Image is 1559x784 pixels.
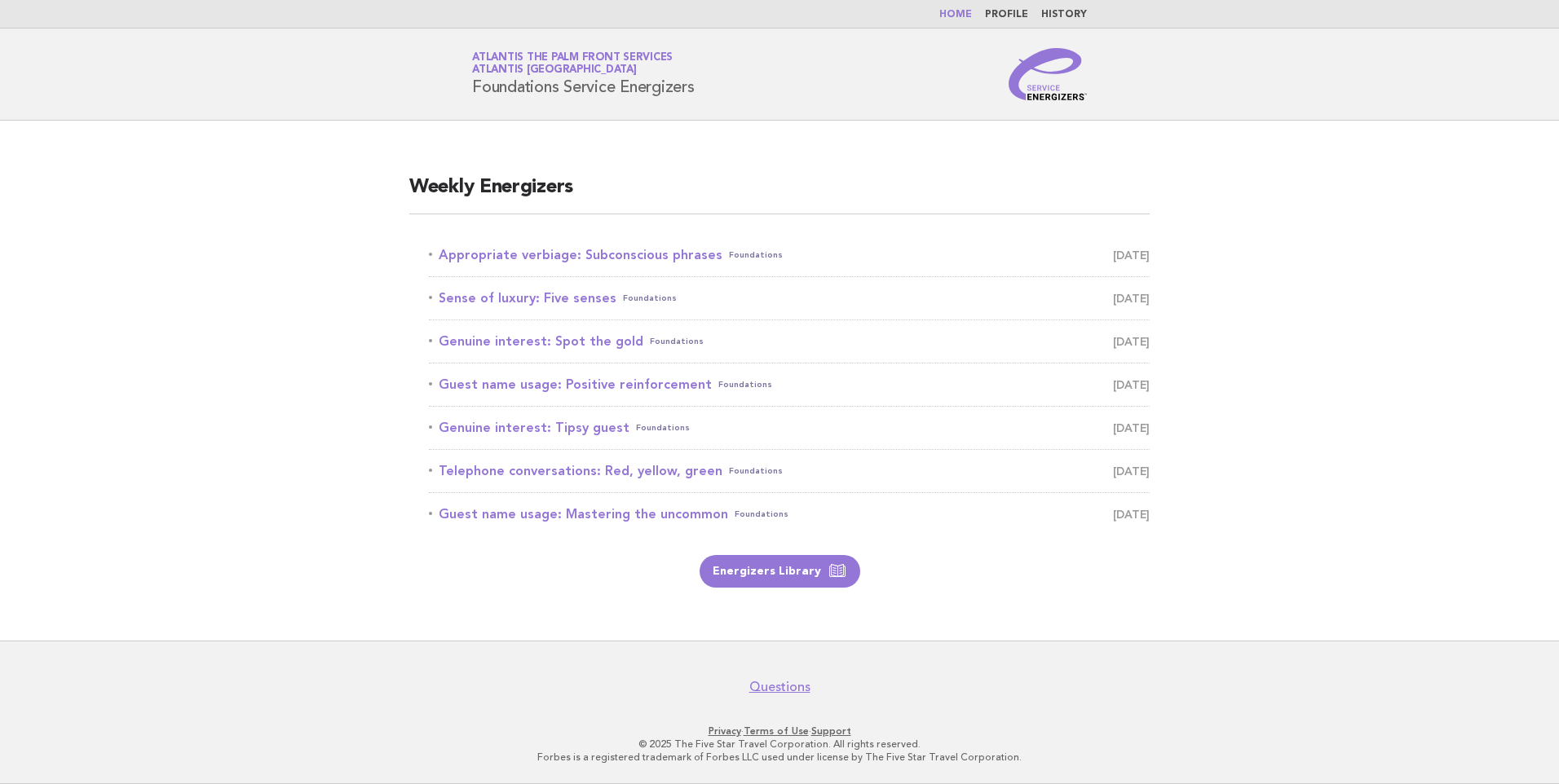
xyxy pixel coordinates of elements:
[429,460,1150,482] a: Telephone conversations: Red, yellow, greenFoundations [DATE]
[280,725,1279,738] p: · ·
[744,725,809,737] a: Terms of Use
[718,373,772,396] span: Foundations
[429,503,1150,526] a: Guest name usage: Mastering the uncommonFoundations [DATE]
[735,503,788,526] span: Foundations
[429,373,1150,396] a: Guest name usage: Positive reinforcementFoundations [DATE]
[700,555,860,588] a: Energizers Library
[1113,416,1150,439] span: [DATE]
[1041,10,1087,20] a: History
[729,244,783,266] span: Foundations
[939,10,972,20] a: Home
[709,725,741,737] a: Privacy
[636,416,690,439] span: Foundations
[472,65,637,76] span: Atlantis [GEOGRAPHIC_DATA]
[1113,373,1150,396] span: [DATE]
[429,287,1150,310] a: Sense of luxury: Five sensesFoundations [DATE]
[1113,503,1150,526] span: [DATE]
[280,738,1279,751] p: © 2025 The Five Star Travel Corporation. All rights reserved.
[1113,244,1150,266] span: [DATE]
[985,10,1028,20] a: Profile
[280,751,1279,764] p: Forbes is a registered trademark of Forbes LLC used under license by The Five Star Travel Corpora...
[749,679,810,695] a: Questions
[1113,287,1150,310] span: [DATE]
[429,416,1150,439] a: Genuine interest: Tipsy guestFoundations [DATE]
[429,244,1150,266] a: Appropriate verbiage: Subconscious phrasesFoundations [DATE]
[1113,460,1150,482] span: [DATE]
[729,460,783,482] span: Foundations
[1009,48,1087,100] img: Service Energizers
[472,53,695,95] h1: Foundations Service Energizers
[429,330,1150,353] a: Genuine interest: Spot the goldFoundations [DATE]
[1113,330,1150,353] span: [DATE]
[472,52,673,75] a: Atlantis The Palm Front ServicesAtlantis [GEOGRAPHIC_DATA]
[811,725,851,737] a: Support
[623,287,677,310] span: Foundations
[409,174,1150,214] h2: Weekly Energizers
[650,330,704,353] span: Foundations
